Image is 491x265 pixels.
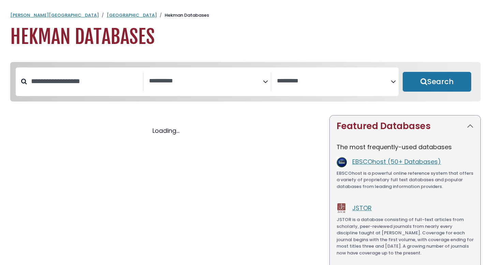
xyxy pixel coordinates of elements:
[149,78,263,85] textarea: Search
[403,72,471,92] button: Submit for Search Results
[352,204,372,212] a: JSTOR
[27,76,143,87] input: Search database by title or keyword
[337,216,474,256] p: JSTOR is a database consisting of full-text articles from scholarly, peer-reviewed journals from ...
[107,12,157,18] a: [GEOGRAPHIC_DATA]
[10,26,481,48] h1: Hekman Databases
[10,126,321,135] div: Loading...
[337,142,474,152] p: The most frequently-used databases
[277,78,391,85] textarea: Search
[10,62,481,102] nav: Search filters
[330,115,480,137] button: Featured Databases
[337,170,474,190] p: EBSCOhost is a powerful online reference system that offers a variety of proprietary full text da...
[10,12,481,19] nav: breadcrumb
[352,157,441,166] a: EBSCOhost (50+ Databases)
[157,12,209,19] li: Hekman Databases
[10,12,99,18] a: [PERSON_NAME][GEOGRAPHIC_DATA]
